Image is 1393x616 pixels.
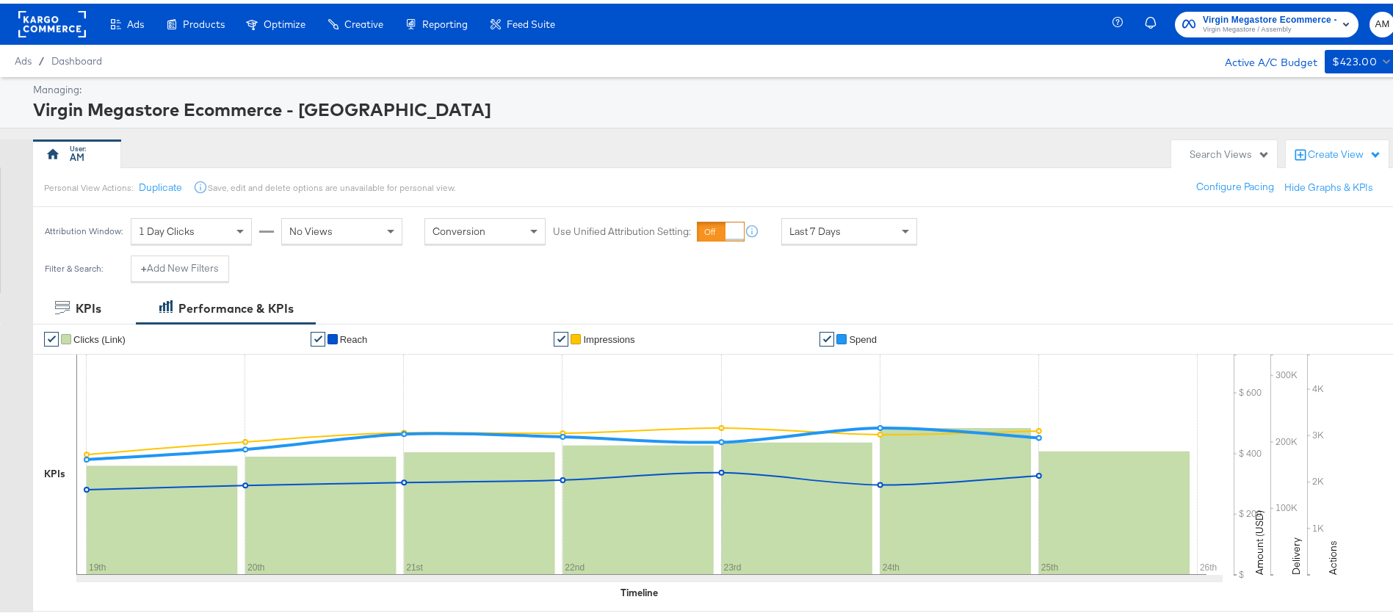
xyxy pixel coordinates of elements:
[178,297,294,314] div: Performance & KPIs
[44,328,59,343] a: ✔
[139,221,195,234] span: 1 Day Clicks
[1289,534,1303,571] text: Delivery
[76,297,101,314] div: KPIs
[70,147,84,161] div: AM
[289,221,333,234] span: No Views
[264,15,305,26] span: Optimize
[51,51,102,63] a: Dashboard
[73,330,126,341] span: Clicks (Link)
[583,330,634,341] span: Impressions
[1253,507,1266,571] text: Amount (USD)
[1203,21,1336,32] span: Virgin Megastore / Assembly
[32,51,51,63] span: /
[15,51,32,63] span: Ads
[340,330,368,341] span: Reach
[44,260,104,270] div: Filter & Search:
[1326,537,1339,571] text: Actions
[422,15,468,26] span: Reporting
[44,178,133,190] div: Personal View Actions:
[208,178,455,190] div: Save, edit and delete options are unavailable for personal view.
[1284,177,1373,191] button: Hide Graphs & KPIs
[344,15,383,26] span: Creative
[507,15,555,26] span: Feed Suite
[1186,170,1284,197] button: Configure Pacing
[44,463,65,477] div: KPIs
[849,330,877,341] span: Spend
[433,221,485,234] span: Conversion
[553,221,691,235] label: Use Unified Attribution Setting:
[819,328,834,343] a: ✔
[127,15,144,26] span: Ads
[1209,46,1317,68] div: Active A/C Budget
[1308,144,1381,159] div: Create View
[1190,144,1270,158] div: Search Views
[131,252,229,278] button: +Add New Filters
[1175,8,1358,34] button: Virgin Megastore Ecommerce - [GEOGRAPHIC_DATA]Virgin Megastore / Assembly
[311,328,325,343] a: ✔
[44,222,123,233] div: Attribution Window:
[183,15,225,26] span: Products
[554,328,568,343] a: ✔
[789,221,841,234] span: Last 7 Days
[620,582,658,596] div: Timeline
[1375,12,1389,29] span: AM
[1203,9,1336,24] span: Virgin Megastore Ecommerce - [GEOGRAPHIC_DATA]
[1332,49,1377,68] div: $423.00
[33,93,1392,118] div: Virgin Megastore Ecommerce - [GEOGRAPHIC_DATA]
[33,79,1392,93] div: Managing:
[141,258,147,272] strong: +
[139,177,182,191] button: Duplicate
